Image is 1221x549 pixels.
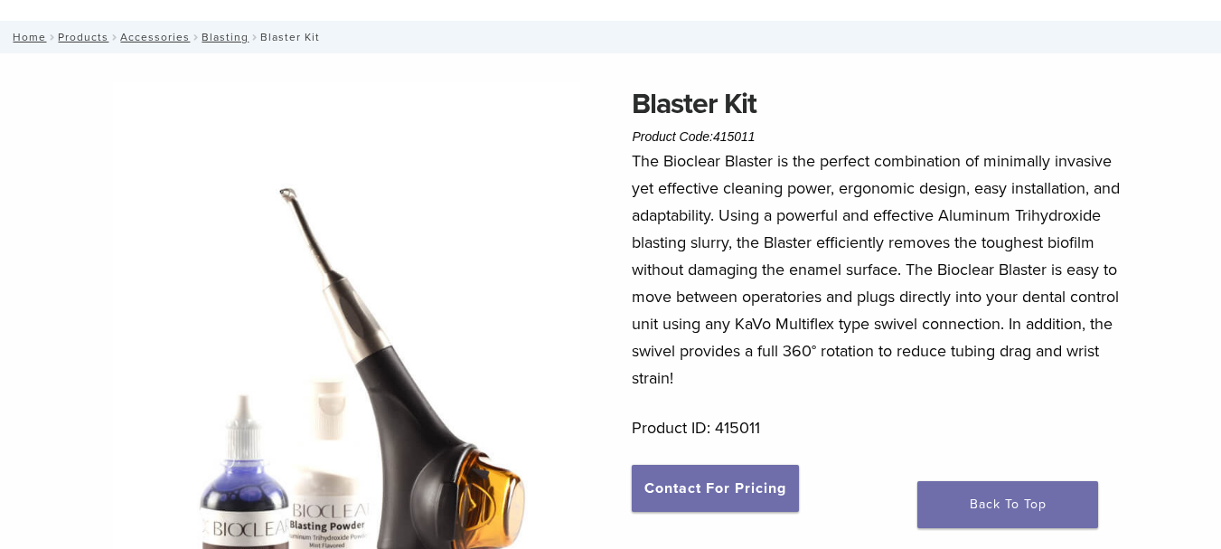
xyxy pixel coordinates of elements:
span: / [108,33,120,42]
a: Blasting [202,31,249,43]
p: Product ID: 415011 [632,414,1129,441]
a: Products [58,31,108,43]
a: Back To Top [917,481,1098,528]
p: The Bioclear Blaster is the perfect combination of minimally invasive yet effective cleaning powe... [632,147,1129,392]
span: 415011 [713,129,756,144]
a: Contact For Pricing [632,465,799,512]
a: Home [7,31,46,43]
a: Accessories [120,31,190,43]
span: / [249,33,260,42]
span: / [46,33,58,42]
h1: Blaster Kit [632,82,1129,126]
span: Product Code: [632,129,755,144]
span: / [190,33,202,42]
